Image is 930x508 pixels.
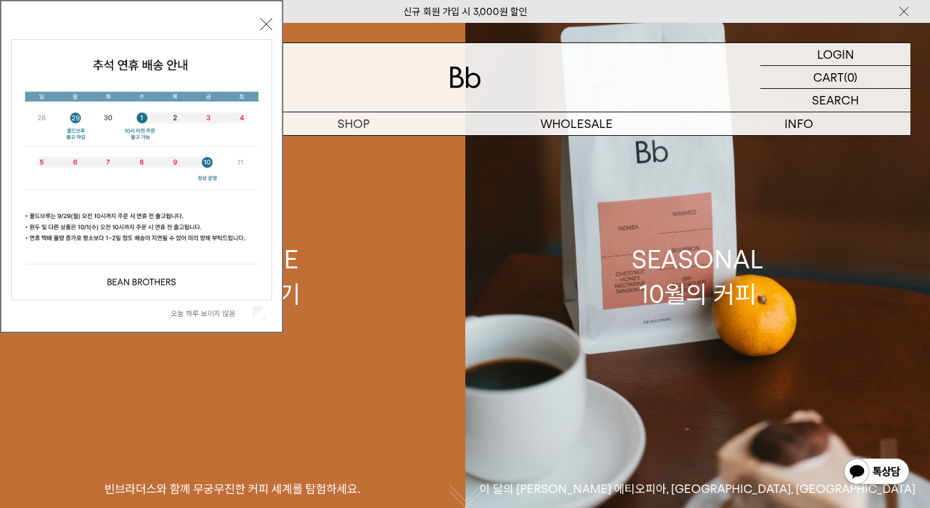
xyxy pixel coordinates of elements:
p: CART [813,66,844,88]
p: INFO [688,112,910,135]
a: LOGIN [760,43,910,66]
div: SEASONAL 10월의 커피 [632,242,764,311]
img: 로고 [450,67,481,88]
a: 신규 회원 가입 시 3,000원 할인 [403,6,527,18]
p: SEARCH [812,89,859,112]
a: SHOP [242,112,465,135]
p: WHOLESALE [465,112,688,135]
img: 5e4d662c6b1424087153c0055ceb1a13_140731.jpg [12,40,271,300]
p: (0) [844,66,858,88]
a: CART (0) [760,66,910,89]
label: 오늘 하루 보이지 않음 [171,309,250,318]
img: 카카오톡 채널 1:1 채팅 버튼 [843,457,910,488]
p: LOGIN [817,43,854,65]
button: 닫기 [260,18,272,30]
